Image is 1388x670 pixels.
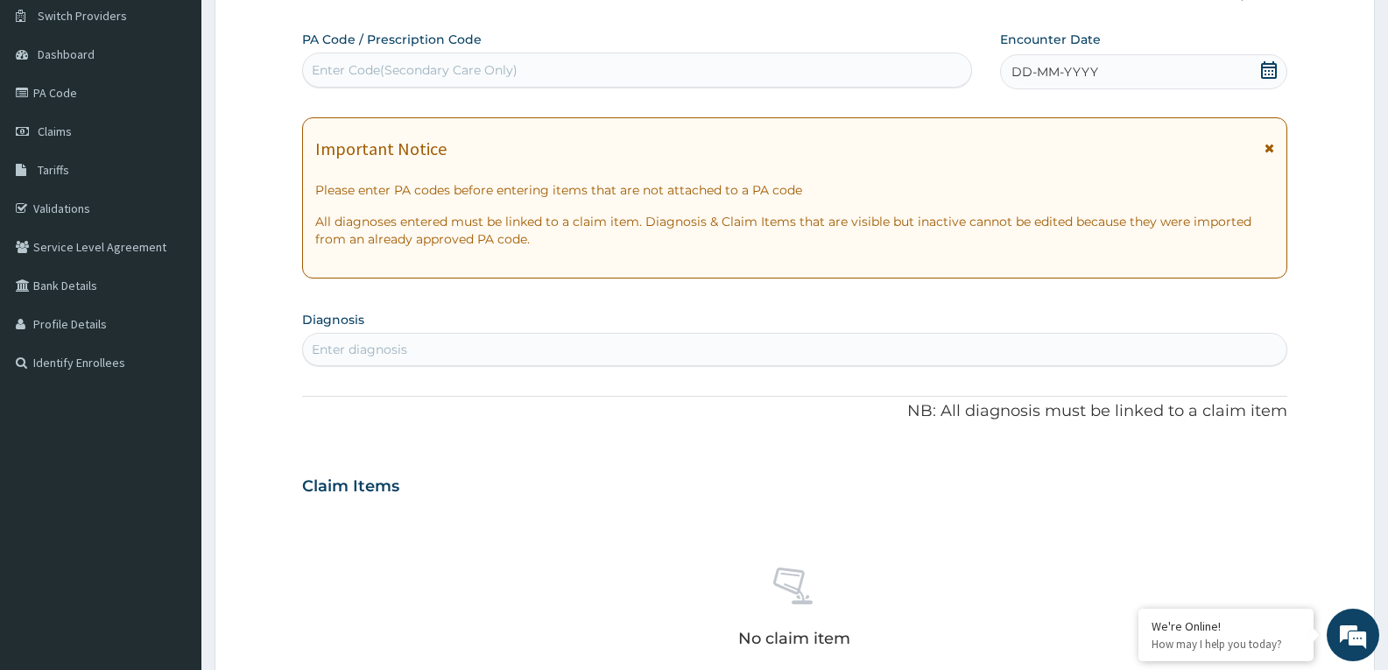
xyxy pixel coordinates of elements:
[302,477,399,497] h3: Claim Items
[1011,63,1098,81] span: DD-MM-YYYY
[1152,618,1300,634] div: We're Online!
[91,98,294,121] div: Chat with us now
[38,162,69,178] span: Tariffs
[38,46,95,62] span: Dashboard
[1000,31,1101,48] label: Encounter Date
[312,61,518,79] div: Enter Code(Secondary Care Only)
[315,213,1274,248] p: All diagnoses entered must be linked to a claim item. Diagnosis & Claim Items that are visible bu...
[312,341,407,358] div: Enter diagnosis
[32,88,71,131] img: d_794563401_company_1708531726252_794563401
[315,181,1274,199] p: Please enter PA codes before entering items that are not attached to a PA code
[315,139,447,159] h1: Important Notice
[302,31,482,48] label: PA Code / Prescription Code
[1152,637,1300,652] p: How may I help you today?
[38,8,127,24] span: Switch Providers
[9,478,334,540] textarea: Type your message and hit 'Enter'
[287,9,329,51] div: Minimize live chat window
[102,221,242,398] span: We're online!
[302,400,1287,423] p: NB: All diagnosis must be linked to a claim item
[738,630,850,647] p: No claim item
[38,123,72,139] span: Claims
[302,311,364,328] label: Diagnosis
